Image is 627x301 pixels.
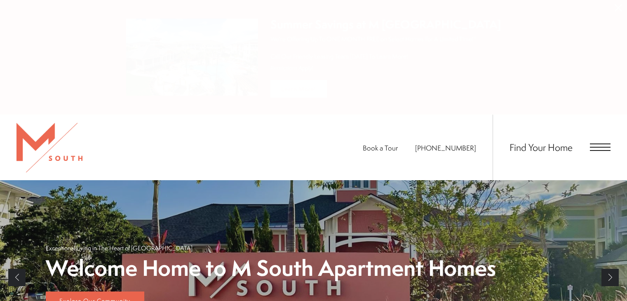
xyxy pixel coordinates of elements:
a: Previous [8,269,26,286]
div: Restrictions Apply! [270,65,501,72]
div: Summer Savings at M [GEOGRAPHIC_DATA] [270,16,501,33]
p: Exceptional Living in The Heart of [GEOGRAPHIC_DATA] [46,244,193,252]
a: Learn More! [270,80,327,98]
p: We're Offering Up To ONE MONTH FREE on Select Homes For A Limited Time!* Call Our Friendly Leasin... [270,35,501,61]
span: [PHONE_NUMBER] [415,143,476,153]
a: Call Us at 813-570-8014 [415,143,476,153]
button: Open Menu [590,143,611,151]
img: Summer Savings at M South Apartments [126,19,258,96]
a: Book a Tour [363,143,398,153]
a: Find Your Home [510,141,573,154]
img: MSouth [16,123,82,172]
p: Welcome Home to M South Apartment Homes [46,256,496,280]
a: Next [601,269,619,286]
